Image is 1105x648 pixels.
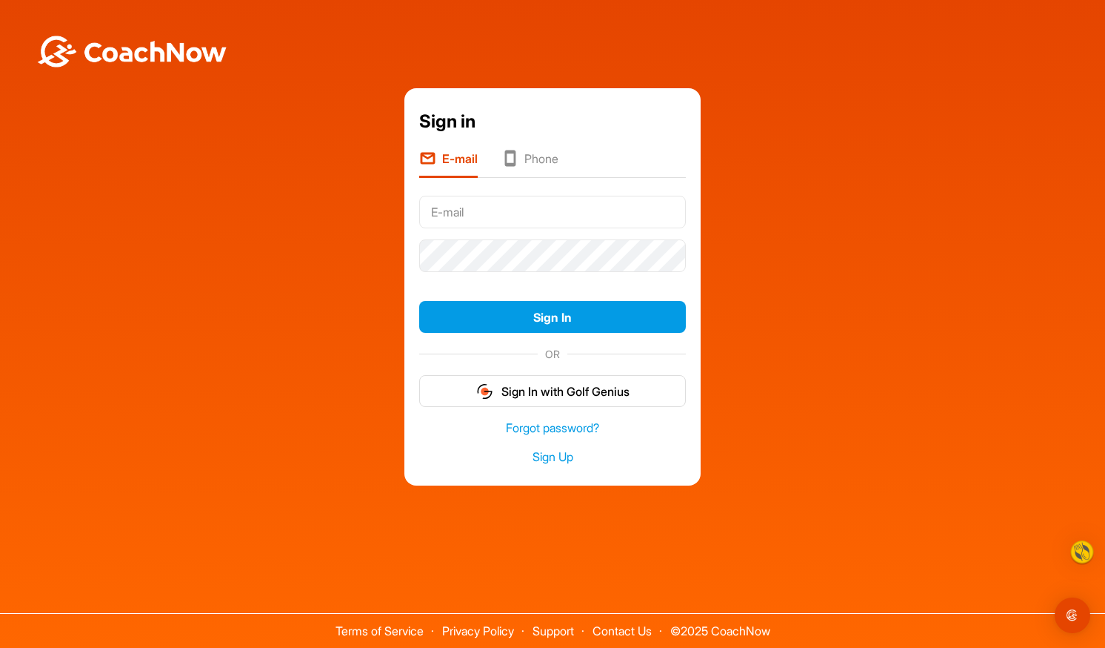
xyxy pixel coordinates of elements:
[335,624,424,638] a: Terms of Service
[419,196,686,228] input: E-mail
[36,36,228,67] img: BwLJSsUCoWCh5upNqxVrqldRgqLPVwmV24tXu5FoVAoFEpwwqQ3VIfuoInZCoVCoTD4vwADAC3ZFMkVEQFDAAAAAElFTkSuQmCC
[1055,598,1090,633] div: Open Intercom Messenger
[442,624,514,638] a: Privacy Policy
[501,150,558,178] li: Phone
[419,301,686,333] button: Sign In
[419,420,686,437] a: Forgot password?
[663,614,778,637] span: © 2025 CoachNow
[475,383,494,400] img: gg_logo
[592,624,652,638] a: Contact Us
[419,150,478,178] li: E-mail
[419,449,686,466] a: Sign Up
[419,108,686,135] div: Sign in
[533,624,574,638] a: Support
[538,346,567,362] span: OR
[419,375,686,407] button: Sign In with Golf Genius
